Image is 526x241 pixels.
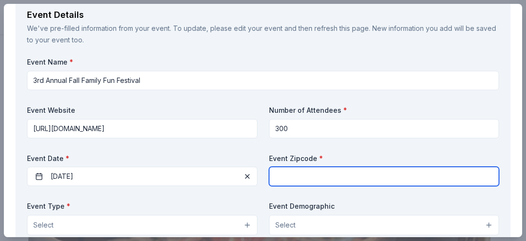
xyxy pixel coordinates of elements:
[275,219,296,231] span: Select
[27,23,499,46] div: We've pre-filled information from your event. To update, please edit your event and then refresh ...
[27,167,257,186] button: [DATE]
[269,201,499,211] label: Event Demographic
[269,215,499,235] button: Select
[27,201,257,211] label: Event Type
[27,7,499,23] div: Event Details
[27,57,499,67] label: Event Name
[27,154,257,163] label: Event Date
[269,154,499,163] label: Event Zipcode
[33,219,54,231] span: Select
[269,106,499,115] label: Number of Attendees
[27,106,257,115] label: Event Website
[27,215,257,235] button: Select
